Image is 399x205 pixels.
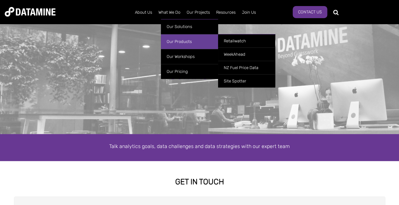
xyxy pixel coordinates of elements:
a: About Us [132,4,155,21]
a: Our Projects [183,4,213,21]
a: Site Spotter [218,74,275,88]
a: Retailwatch [218,34,275,47]
strong: GET IN TOUCH [175,177,224,186]
a: Resources [213,4,239,21]
span: Talk analytics goals, data challenges and data strategies with our expert team [109,143,290,149]
a: WeekAhead [218,47,275,61]
a: Our Workshops [161,49,218,64]
a: Our Solutions [161,19,218,34]
img: Datamine [5,7,56,17]
a: Join Us [239,4,259,21]
a: What We Do [155,4,183,21]
a: NZ Fuel Price Data [218,61,275,74]
div: CONTACT US [48,70,351,81]
a: Our Pricing [161,64,218,79]
a: Our Products [161,34,218,49]
a: Contact Us [293,6,327,18]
